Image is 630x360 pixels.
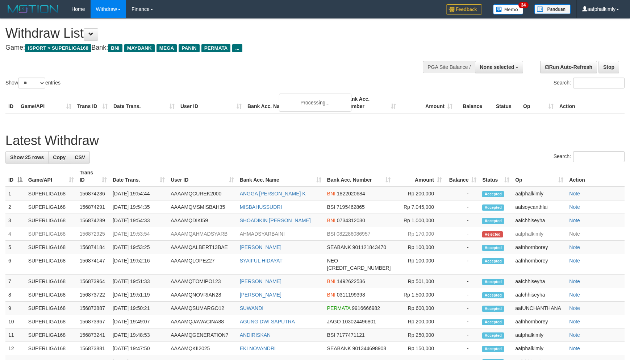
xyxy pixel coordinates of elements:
span: BNI [327,292,335,298]
td: SUPERLIGA168 [25,288,77,302]
input: Search: [573,78,625,88]
th: User ID: activate to sort column ascending [168,166,237,187]
a: Run Auto-Refresh [540,61,597,73]
td: 11 [5,328,25,342]
td: [DATE] 19:54:33 [110,214,168,227]
span: MEGA [157,44,177,52]
span: Copy 082286086957 to clipboard [337,231,370,237]
td: aafphalkimly [512,328,566,342]
span: Accepted [482,346,504,352]
span: PERMATA [327,305,351,311]
span: Copy 1492622536 to clipboard [337,278,365,284]
a: Note [569,319,580,324]
a: CSV [70,151,90,164]
td: 156874147 [77,254,110,275]
td: AAAAMQCUREK2000 [168,187,237,200]
span: Copy 5859459223534313 to clipboard [327,265,391,271]
span: Copy 103024496801 to clipboard [342,319,376,324]
td: AAAAMQLOPEZ27 [168,254,237,275]
td: [DATE] 19:47:50 [110,342,168,355]
a: Note [569,204,580,210]
a: Note [569,258,580,264]
span: Accepted [482,204,504,211]
th: ID [5,92,18,113]
td: Rp 200,000 [393,187,445,200]
span: Copy 7195462865 to clipboard [337,204,365,210]
th: Balance [455,92,493,113]
th: Op [520,92,556,113]
td: aafnhornborey [512,254,566,275]
a: Note [569,332,580,338]
a: Note [569,292,580,298]
span: ISPORT > SUPERLIGA168 [25,44,91,52]
td: - [445,241,479,254]
td: 9 [5,302,25,315]
td: aafphalkimly [512,342,566,355]
td: Rp 200,000 [393,315,445,328]
a: SUWANDI [240,305,264,311]
td: SUPERLIGA168 [25,275,77,288]
td: [DATE] 19:50:21 [110,302,168,315]
td: [DATE] 19:51:19 [110,288,168,302]
td: SUPERLIGA168 [25,254,77,275]
span: NEO [327,258,338,264]
td: 156874184 [77,241,110,254]
td: Rp 600,000 [393,302,445,315]
td: 156873964 [77,275,110,288]
th: Action [556,92,625,113]
td: 156874289 [77,214,110,227]
a: Note [569,244,580,250]
th: Action [566,166,625,187]
select: Showentries [18,78,45,88]
a: Stop [598,61,619,73]
span: Copy 901344698908 to clipboard [352,345,386,351]
td: SUPERLIGA168 [25,241,77,254]
td: 5 [5,241,25,254]
span: None selected [480,64,514,70]
span: BNI [327,191,335,196]
td: 12 [5,342,25,355]
td: [DATE] 19:53:25 [110,241,168,254]
div: PGA Site Balance / [423,61,475,73]
span: BNI [327,278,335,284]
td: [DATE] 19:51:33 [110,275,168,288]
td: aafnhornborey [512,241,566,254]
td: 156874291 [77,200,110,214]
span: CSV [75,154,85,160]
th: Status [493,92,520,113]
th: Bank Acc. Number: activate to sort column ascending [324,166,394,187]
span: BNI [327,218,335,223]
th: Game/API [18,92,74,113]
td: 156873722 [77,288,110,302]
img: Feedback.jpg [446,4,482,15]
th: Bank Acc. Name [245,92,342,113]
a: ANDIRISKAN [240,332,271,338]
td: 7 [5,275,25,288]
a: AGUNG DWI SAPUTRA [240,319,295,324]
td: [DATE] 19:52:16 [110,254,168,275]
td: - [445,315,479,328]
a: EKI NOVANDRI [240,345,276,351]
th: Amount: activate to sort column ascending [393,166,445,187]
td: 1 [5,187,25,200]
a: ANGGA [PERSON_NAME] K [240,191,306,196]
td: Rp 1,000,000 [393,214,445,227]
td: AAAAMQALBERT13BAE [168,241,237,254]
th: Bank Acc. Name: activate to sort column ascending [237,166,324,187]
span: Copy [53,154,66,160]
a: [PERSON_NAME] [240,244,281,250]
td: AAAAMQJAWACINA88 [168,315,237,328]
td: 156873967 [77,315,110,328]
td: aafnhornborey [512,315,566,328]
td: Rp 100,000 [393,254,445,275]
span: Accepted [482,319,504,325]
span: Accepted [482,218,504,224]
td: SUPERLIGA168 [25,302,77,315]
td: 156872925 [77,227,110,241]
th: Game/API: activate to sort column ascending [25,166,77,187]
span: Copy 0734312030 to clipboard [337,218,365,223]
th: Bank Acc. Number [342,92,399,113]
th: User ID [178,92,245,113]
td: 156873241 [77,328,110,342]
span: Copy 0311199398 to clipboard [337,292,365,298]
